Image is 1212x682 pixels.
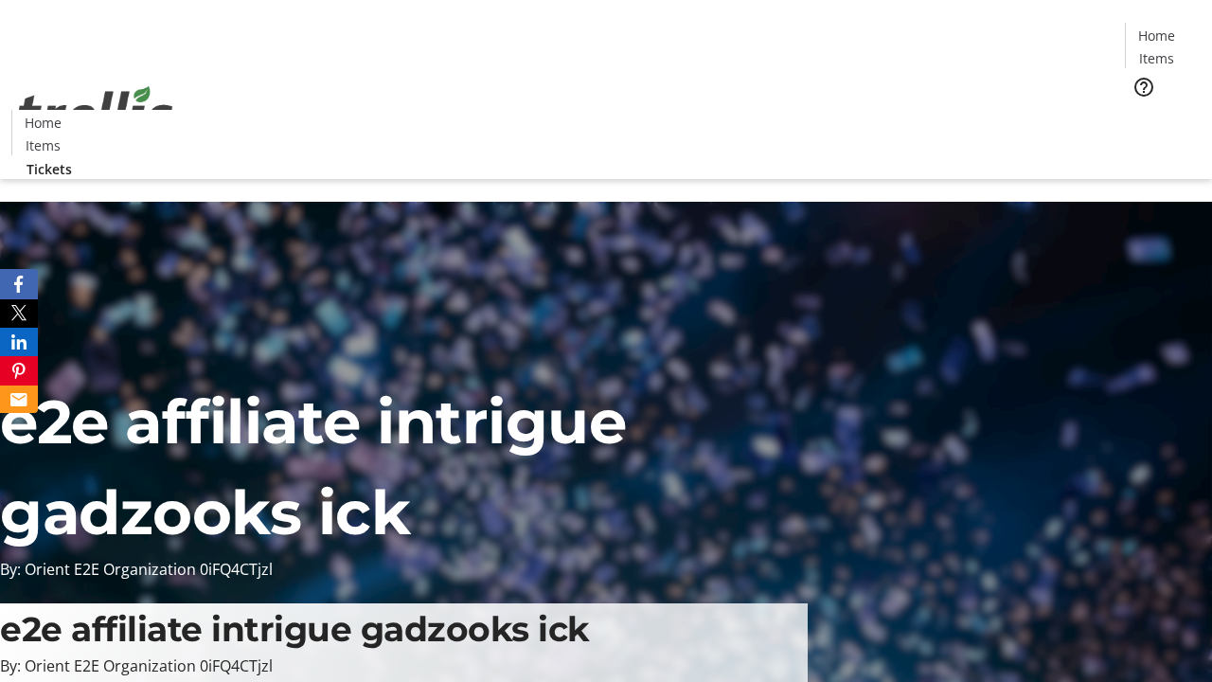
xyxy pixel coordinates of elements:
[25,113,62,133] span: Home
[12,113,73,133] a: Home
[1126,48,1186,68] a: Items
[27,159,72,179] span: Tickets
[1138,26,1175,45] span: Home
[1126,26,1186,45] a: Home
[11,65,180,160] img: Orient E2E Organization 0iFQ4CTjzl's Logo
[1139,48,1174,68] span: Items
[12,135,73,155] a: Items
[11,159,87,179] a: Tickets
[1140,110,1185,130] span: Tickets
[1125,68,1163,106] button: Help
[26,135,61,155] span: Items
[1125,110,1201,130] a: Tickets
